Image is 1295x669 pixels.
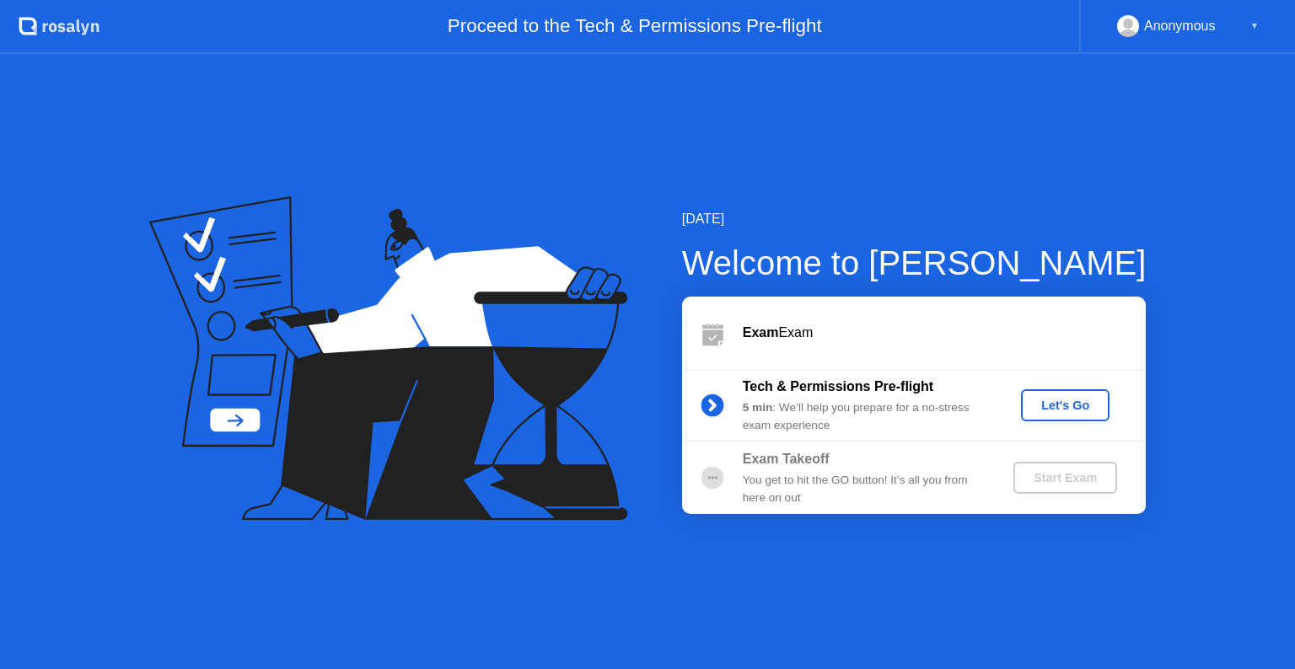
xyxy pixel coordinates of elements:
[743,401,773,414] b: 5 min
[743,325,779,340] b: Exam
[743,323,1146,343] div: Exam
[682,209,1147,229] div: [DATE]
[743,379,933,393] b: Tech & Permissions Pre-flight
[743,399,986,434] div: : We’ll help you prepare for a no-stress exam experience
[1144,15,1216,37] div: Anonymous
[1028,399,1103,412] div: Let's Go
[1013,462,1117,494] button: Start Exam
[1021,389,1110,421] button: Let's Go
[682,238,1147,288] div: Welcome to [PERSON_NAME]
[1250,15,1259,37] div: ▼
[1020,471,1110,484] div: Start Exam
[743,452,830,466] b: Exam Takeoff
[743,472,986,506] div: You get to hit the GO button! It’s all you from here on out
